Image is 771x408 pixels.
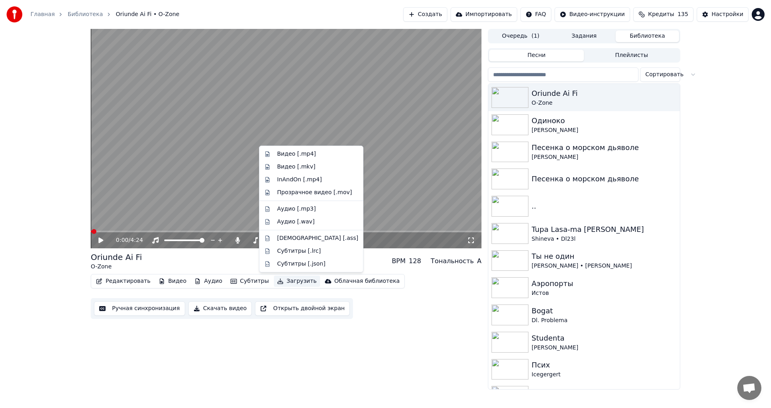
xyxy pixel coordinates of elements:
[616,30,679,42] button: Библиотека
[532,115,677,126] div: Одиноко
[677,10,688,18] span: 135
[116,236,135,244] div: /
[31,10,179,18] nav: breadcrumb
[67,10,103,18] a: Библиотека
[532,359,677,371] div: Псих
[532,305,677,317] div: Bogat
[277,234,358,242] div: [DEMOGRAPHIC_DATA] [.ass]
[520,7,551,22] button: FAQ
[116,236,128,244] span: 0:00
[532,88,677,99] div: Oriunde Ai Fi
[277,176,322,184] div: InAndOn [.mp4]
[531,32,539,40] span: ( 1 )
[737,376,761,400] div: Открытый чат
[188,301,252,316] button: Скачать видео
[277,260,326,268] div: Субтитры [.json]
[31,10,55,18] a: Главная
[477,256,481,266] div: A
[277,189,352,197] div: Прозрачное видео [.mov]
[489,50,584,61] button: Песни
[403,7,447,22] button: Создать
[697,7,749,22] button: Настройки
[392,256,406,266] div: BPM
[532,289,677,297] div: Истов
[155,276,190,287] button: Видео
[451,7,517,22] button: Импортировать
[409,256,421,266] div: 128
[277,247,321,255] div: Субтитры [.lrc]
[277,163,315,171] div: Видео [.mkv]
[532,371,677,379] div: Icegergert
[532,173,677,185] div: Песенка о морском дьяволе
[94,301,185,316] button: Ручная синхронизация
[116,10,179,18] span: Oriunde Ai Fi • O-Zone
[584,50,679,61] button: Плейлисты
[555,7,630,22] button: Видео-инструкции
[532,201,677,212] div: ..
[274,276,320,287] button: Загрузить
[93,276,154,287] button: Редактировать
[532,278,677,289] div: Аэропорты
[227,276,272,287] button: Субтитры
[191,276,225,287] button: Аудио
[532,262,677,270] div: [PERSON_NAME] • [PERSON_NAME]
[6,6,22,22] img: youka
[648,10,674,18] span: Кредиты
[712,10,743,18] div: Настройки
[431,256,474,266] div: Тональность
[91,252,142,263] div: Oriunde Ai Fi
[131,236,143,244] span: 4:24
[532,224,677,235] div: Tupa Lasa-ma [PERSON_NAME]
[532,235,677,243] div: Shineva • Dl23l
[255,301,350,316] button: Открыть двойной экран
[532,344,677,352] div: [PERSON_NAME]
[277,218,314,226] div: Аудио [.wav]
[277,150,316,158] div: Видео [.mp4]
[633,7,693,22] button: Кредиты135
[532,333,677,344] div: Studenta
[277,205,316,213] div: Аудио [.mp3]
[489,30,553,42] button: Очередь
[335,277,400,285] div: Облачная библиотека
[91,263,142,271] div: O-Zone
[532,317,677,325] div: Dl. Problema
[532,387,677,398] div: Eu continui sa te iubesc
[532,126,677,134] div: [PERSON_NAME]
[532,153,677,161] div: [PERSON_NAME]
[532,251,677,262] div: Ты не один
[532,99,677,107] div: O-Zone
[553,30,616,42] button: Задания
[532,142,677,153] div: Песенка о морском дьяволе
[645,71,683,79] span: Сортировать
